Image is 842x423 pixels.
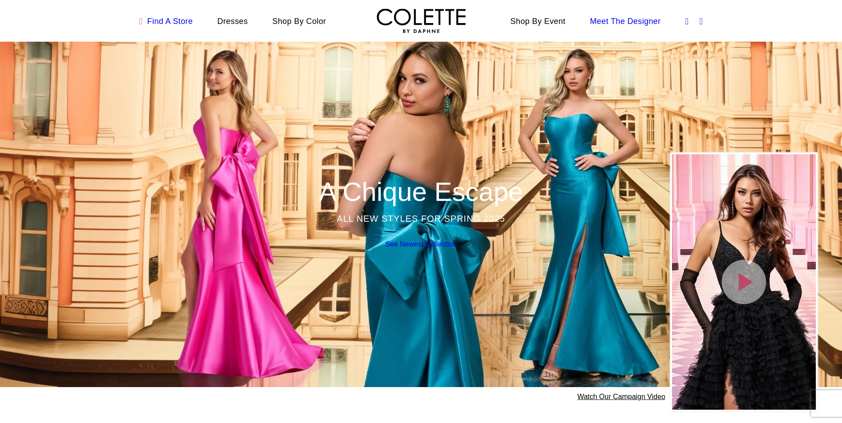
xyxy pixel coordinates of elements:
a: See Newest Collection A Chique Escape All New Styles For Spring 2025 [372,234,470,256]
span: Shop By Event [519,17,565,26]
a: Check Wishlist [692,9,705,33]
span: Play Slide #15 Video [568,393,665,402]
span: Dresses [213,9,242,33]
span: Dresses [216,17,240,26]
a: Meet the designer [587,9,653,33]
ul: Slider Links [261,230,582,259]
img: Colette by Daphne [377,9,466,33]
a: Visit Home Page [377,9,466,33]
span: Shop By Event [517,9,567,33]
span: Meet the designer [589,17,651,26]
span: Shop by color [262,9,313,33]
span: Find a store [152,17,192,26]
a: Toggle search [672,9,685,33]
span: Shop by color [264,17,311,26]
a: Find a store [137,9,194,33]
